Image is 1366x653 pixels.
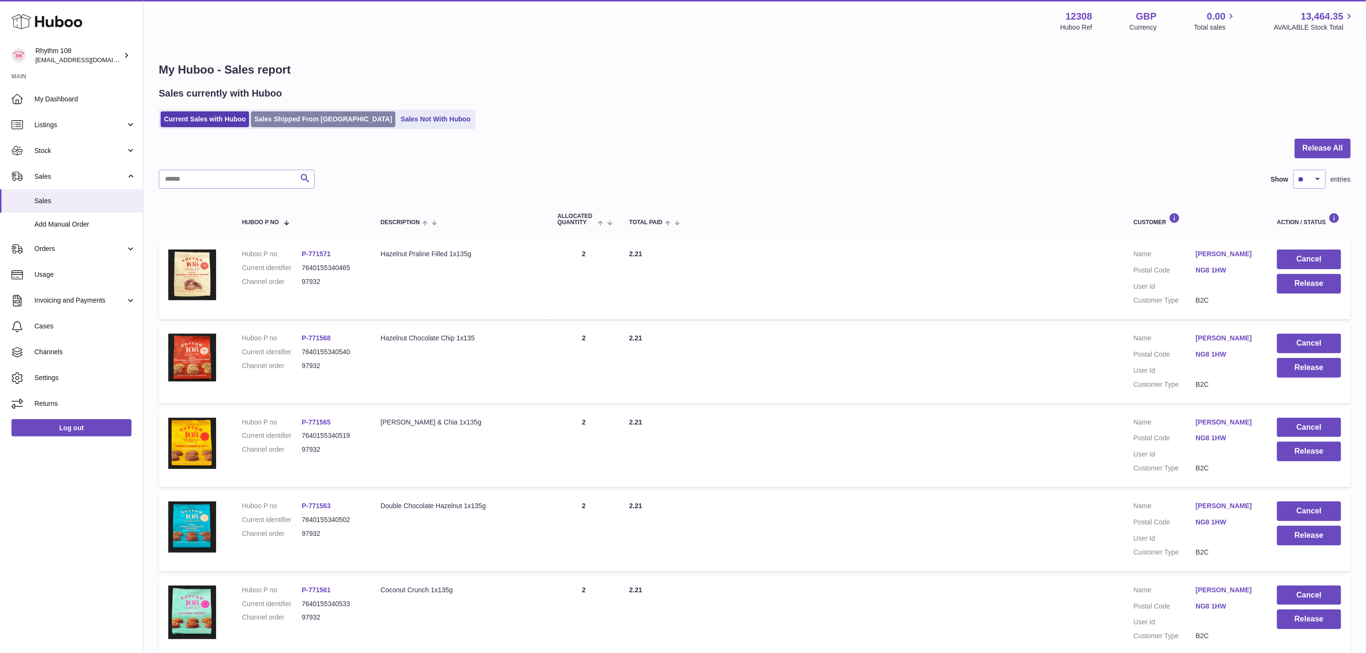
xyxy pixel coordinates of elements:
div: Customer [1134,213,1258,226]
dd: B2C [1196,380,1258,389]
a: NG8 1HW [1196,602,1258,611]
div: Huboo Ref [1060,23,1093,32]
span: Listings [34,120,126,130]
label: Show [1271,175,1289,184]
span: AVAILABLE Stock Total [1274,23,1355,32]
span: 0.00 [1207,10,1226,23]
td: 2 [548,408,620,488]
dt: Channel order [242,277,302,286]
a: Current Sales with Huboo [161,111,249,127]
dd: 97932 [302,445,361,454]
dd: 7640155340502 [302,515,361,524]
dt: Postal Code [1134,434,1196,445]
a: P-771571 [302,250,331,258]
dt: Customer Type [1134,631,1196,641]
span: [EMAIL_ADDRESS][DOMAIN_NAME] [35,56,141,64]
dt: Customer Type [1134,380,1196,389]
span: Cases [34,322,136,331]
dt: Name [1134,250,1196,261]
dd: 7640155340540 [302,348,361,357]
a: 0.00 Total sales [1194,10,1236,32]
dt: Channel order [242,361,302,370]
dt: Huboo P no [242,586,302,595]
div: Double Chocolate Hazelnut 1x135g [381,501,538,511]
dt: Current identifier [242,599,302,609]
span: Stock [34,146,126,155]
dt: Huboo P no [242,501,302,511]
button: Release [1277,274,1341,294]
a: NG8 1HW [1196,434,1258,443]
dd: 97932 [302,529,361,538]
span: 2.21 [629,502,642,510]
span: Sales [34,196,136,206]
div: Coconut Crunch 1x135g [381,586,538,595]
a: P-771561 [302,586,331,594]
dt: Huboo P no [242,334,302,343]
button: Cancel [1277,586,1341,605]
button: Cancel [1277,250,1341,269]
a: P-771565 [302,418,331,426]
img: 123081684746496.jpg [168,250,216,300]
dt: Channel order [242,445,302,454]
button: Cancel [1277,334,1341,353]
a: NG8 1HW [1196,350,1258,359]
dd: 7640155340465 [302,263,361,272]
button: Release [1277,609,1341,629]
img: 123081684746297.jpg [168,501,216,553]
div: Action / Status [1277,213,1341,226]
strong: 12308 [1066,10,1093,23]
img: 123081684746340.JPG [168,586,216,640]
h2: Sales currently with Huboo [159,87,282,100]
div: Rhythm 108 [35,46,121,65]
dt: Current identifier [242,515,302,524]
span: Returns [34,399,136,408]
span: 2.21 [629,334,642,342]
dt: Customer Type [1134,464,1196,473]
dt: User Id [1134,450,1196,459]
dt: Huboo P no [242,418,302,427]
dd: 7640155340533 [302,599,361,609]
div: Hazelnut Chocolate Chip 1x135 [381,334,538,343]
dt: User Id [1134,366,1196,375]
a: [PERSON_NAME] [1196,501,1258,511]
button: Cancel [1277,501,1341,521]
dd: 7640155340519 [302,431,361,440]
a: 13,464.35 AVAILABLE Stock Total [1274,10,1355,32]
dd: B2C [1196,631,1258,641]
td: 2 [548,240,620,319]
dt: Name [1134,418,1196,429]
dt: Name [1134,586,1196,597]
span: entries [1331,175,1351,184]
dt: Channel order [242,529,302,538]
img: 123081684746190.JPG [168,334,216,381]
span: Sales [34,172,126,181]
dt: Postal Code [1134,350,1196,361]
span: Huboo P no [242,219,279,226]
a: Sales Shipped From [GEOGRAPHIC_DATA] [251,111,395,127]
span: Total paid [629,219,663,226]
img: 123081684746449.jpg [168,418,216,469]
td: 2 [548,492,620,571]
dd: B2C [1196,296,1258,305]
a: Log out [11,419,131,436]
dt: Huboo P no [242,250,302,259]
dt: Current identifier [242,348,302,357]
a: Sales Not With Huboo [397,111,474,127]
span: Invoicing and Payments [34,296,126,305]
span: Channels [34,348,136,357]
span: 2.21 [629,586,642,594]
button: Release [1277,526,1341,545]
div: Currency [1130,23,1157,32]
dt: Channel order [242,613,302,622]
a: P-771568 [302,334,331,342]
img: orders@rhythm108.com [11,48,26,63]
dt: Postal Code [1134,266,1196,277]
span: ALLOCATED Quantity [557,213,595,226]
a: NG8 1HW [1196,518,1258,527]
span: My Dashboard [34,95,136,104]
strong: GBP [1136,10,1157,23]
span: Settings [34,373,136,382]
dt: Customer Type [1134,296,1196,305]
td: 2 [548,324,620,403]
a: [PERSON_NAME] [1196,334,1258,343]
